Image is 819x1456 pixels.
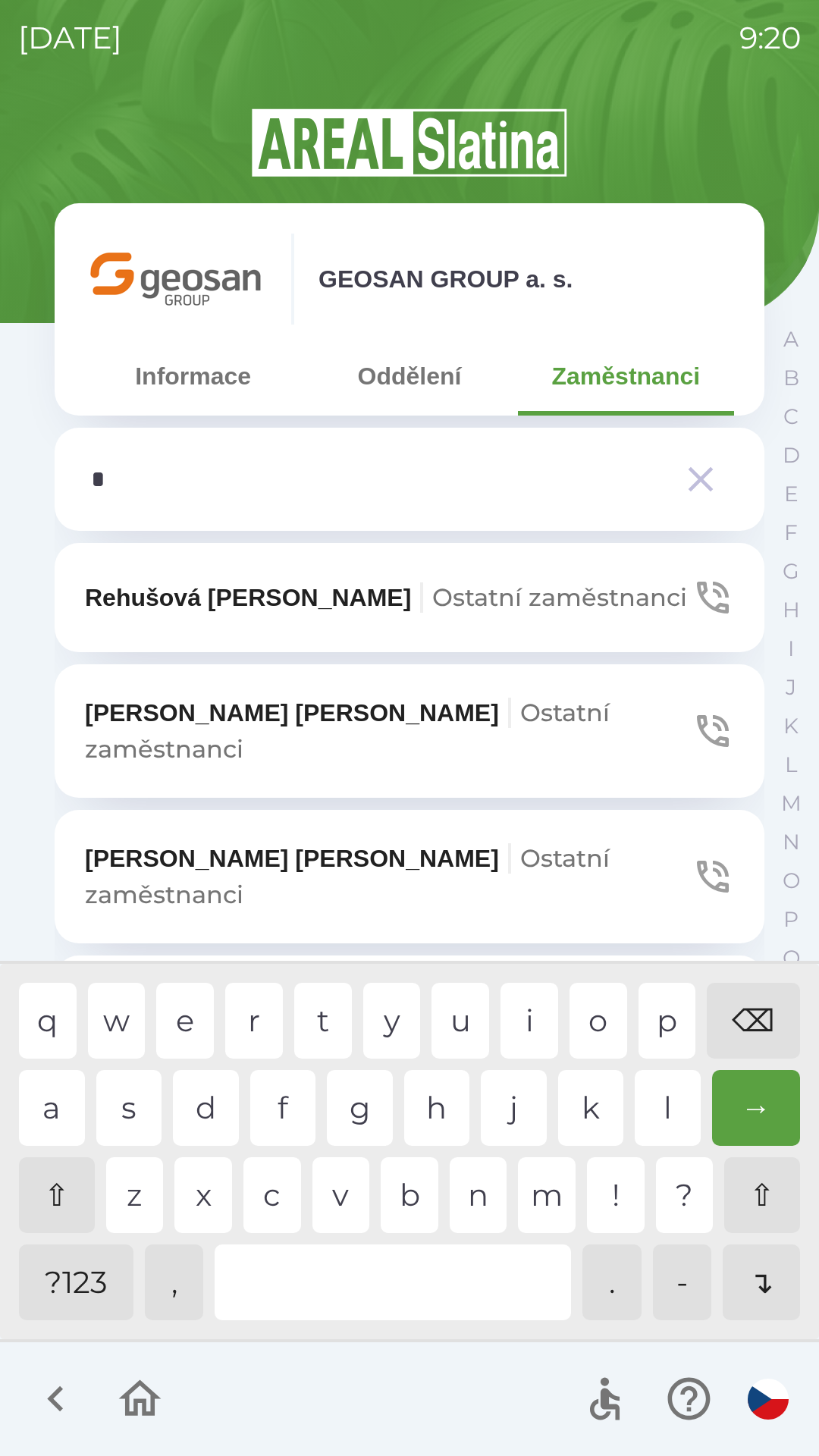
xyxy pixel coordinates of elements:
[432,582,687,612] span: Ostatní zaměstnanci
[55,810,764,943] button: [PERSON_NAME] [PERSON_NAME]Ostatní zaměstnanci
[85,579,687,616] p: Rehušová [PERSON_NAME]
[318,261,573,297] p: GEOSAN GROUP a. s.
[518,349,734,403] button: Zaměstnanci
[85,840,692,913] p: [PERSON_NAME] [PERSON_NAME]
[55,106,764,179] img: Logo
[85,698,610,764] span: Ostatní zaměstnanci
[301,349,517,403] button: Oddělení
[55,955,764,1065] button: Dlouhý [PERSON_NAME]Ostatní zaměstnanci
[18,15,122,61] p: [DATE]
[85,843,610,909] span: Ostatní zaměstnanci
[85,234,267,325] img: 9628c4f9-4b20-49bf-95b3-33574c53cd6f.png
[85,695,692,767] p: [PERSON_NAME] [PERSON_NAME]
[55,664,764,798] button: [PERSON_NAME] [PERSON_NAME]Ostatní zaměstnanci
[85,349,301,403] button: Informace
[55,543,764,652] button: Rehušová [PERSON_NAME]Ostatní zaměstnanci
[739,15,801,61] p: 9:20
[748,1379,789,1420] img: cs flag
